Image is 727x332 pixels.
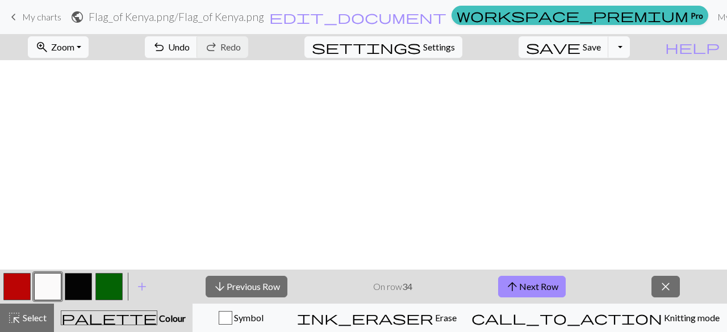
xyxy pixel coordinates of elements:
span: Erase [433,312,457,323]
span: Symbol [232,312,264,323]
span: undo [152,39,166,55]
span: help [665,39,720,55]
span: My charts [22,11,61,22]
span: workspace_premium [457,7,688,23]
span: Undo [168,41,190,52]
span: Zoom [51,41,74,52]
span: edit_document [269,9,446,25]
span: settings [312,39,421,55]
span: arrow_downward [213,279,227,295]
span: Select [21,312,47,323]
span: save [526,39,580,55]
button: Undo [145,36,198,58]
button: Save [519,36,609,58]
span: add [135,279,149,295]
button: Next Row [498,276,566,297]
i: Settings [312,40,421,54]
span: keyboard_arrow_left [7,9,20,25]
button: Symbol [193,304,290,332]
span: call_to_action [471,310,662,326]
span: Settings [423,40,455,54]
button: Erase [290,304,464,332]
button: Colour [54,304,193,332]
span: palette [61,310,157,326]
span: zoom_in [35,39,49,55]
button: Zoom [28,36,89,58]
p: On row [373,280,412,293]
strong: 34 [402,281,412,292]
span: ink_eraser [297,310,433,326]
h2: Flag_of Kenya.png / Flag_of Kenya.png [89,10,264,23]
button: Knitting mode [464,304,727,332]
button: SettingsSettings [304,36,462,58]
span: arrow_upward [505,279,519,295]
span: Knitting mode [662,312,720,323]
span: highlight_alt [7,310,21,326]
span: close [659,279,672,295]
a: My charts [7,7,61,27]
button: Previous Row [206,276,287,297]
a: Pro [452,6,708,25]
span: public [70,9,84,25]
span: Colour [157,313,186,323]
span: Save [583,41,601,52]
